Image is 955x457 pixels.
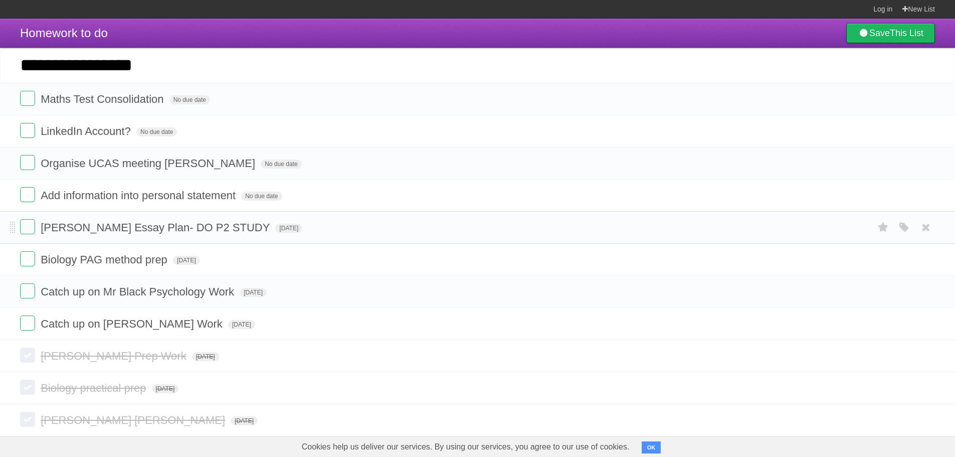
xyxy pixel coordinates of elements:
span: Maths Test Consolidation [41,93,166,105]
label: Done [20,91,35,106]
span: [DATE] [231,416,258,425]
span: [DATE] [228,320,255,329]
span: Cookies help us deliver our services. By using our services, you agree to our use of cookies. [292,437,640,457]
span: Organise UCAS meeting [PERSON_NAME] [41,157,258,170]
label: Done [20,187,35,202]
span: No due date [261,160,301,169]
span: [PERSON_NAME] [PERSON_NAME] [41,414,228,426]
span: Catch up on Mr Black Psychology Work [41,285,237,298]
span: [DATE] [173,256,200,265]
label: Done [20,348,35,363]
label: Done [20,251,35,266]
button: OK [642,441,661,453]
span: No due date [136,127,177,136]
label: Done [20,219,35,234]
label: Done [20,155,35,170]
span: Biology PAG method prep [41,253,170,266]
span: Biology practical prep [41,382,148,394]
span: [DATE] [240,288,267,297]
span: No due date [241,192,282,201]
label: Star task [874,219,893,236]
label: Done [20,316,35,331]
label: Done [20,123,35,138]
span: Add information into personal statement [41,189,238,202]
span: Catch up on [PERSON_NAME] Work [41,318,225,330]
span: [DATE] [152,384,179,393]
label: Done [20,283,35,298]
span: [DATE] [275,224,302,233]
span: [DATE] [192,352,219,361]
label: Done [20,380,35,395]
a: SaveThis List [846,23,935,43]
b: This List [890,28,923,38]
span: [PERSON_NAME] Prep Work [41,350,189,362]
span: No due date [169,95,210,104]
span: [PERSON_NAME] Essay Plan- DO P2 STUDY [41,221,272,234]
span: LinkedIn Account? [41,125,133,137]
span: Homework to do [20,26,108,40]
label: Done [20,412,35,427]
